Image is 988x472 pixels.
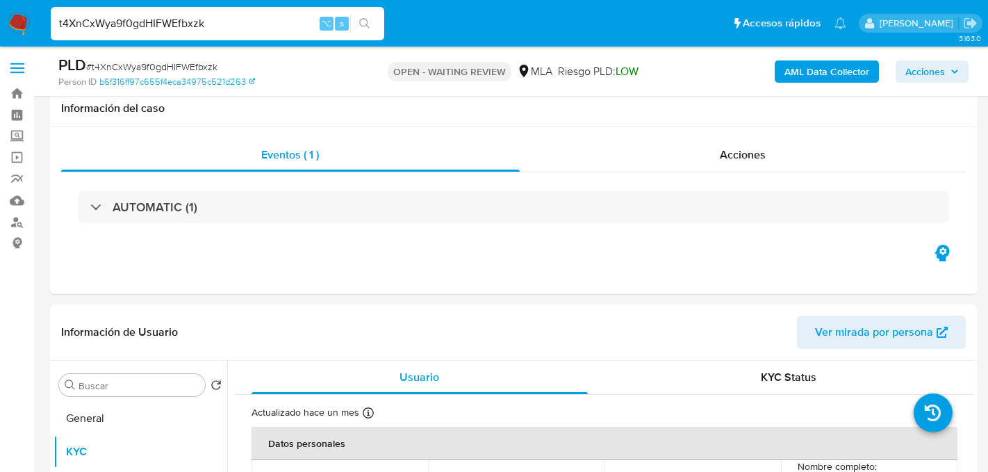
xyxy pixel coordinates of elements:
h1: Información de Usuario [61,325,178,339]
b: PLD [58,54,86,76]
p: Actualizado hace un mes [252,406,359,419]
div: AUTOMATIC (1) [78,191,949,223]
th: Datos personales [252,427,957,460]
b: AML Data Collector [784,60,869,83]
span: KYC Status [761,369,816,385]
span: Riesgo PLD: [558,64,639,79]
div: MLA [517,64,552,79]
span: ⌥ [321,17,331,30]
button: Ver mirada por persona [797,316,966,349]
a: Notificaciones [834,17,846,29]
button: General [53,402,227,435]
span: Usuario [400,369,439,385]
span: Ver mirada por persona [815,316,933,349]
button: search-icon [350,14,379,33]
span: # t4XnCxWya9f0gdHIFWEfbxzk [86,60,217,74]
input: Buscar [79,380,199,392]
h3: AUTOMATIC (1) [113,200,197,215]
p: gabriela.sanchez@mercadolibre.com [880,17,958,30]
p: OPEN - WAITING REVIEW [388,62,511,81]
span: Acciones [905,60,945,83]
button: AML Data Collector [775,60,879,83]
button: Buscar [65,380,76,391]
a: b6f316ff97c655f4eca34975c521d263 [99,76,255,88]
span: Accesos rápidos [743,16,821,31]
button: Acciones [896,60,969,83]
button: KYC [53,435,227,469]
b: Person ID [58,76,97,88]
span: s [340,17,344,30]
a: Salir [963,16,978,31]
span: LOW [616,63,639,79]
button: Volver al orden por defecto [211,380,222,395]
span: Eventos ( 1 ) [261,147,319,163]
h1: Información del caso [61,101,966,115]
input: Buscar usuario o caso... [51,15,384,33]
span: Acciones [720,147,766,163]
